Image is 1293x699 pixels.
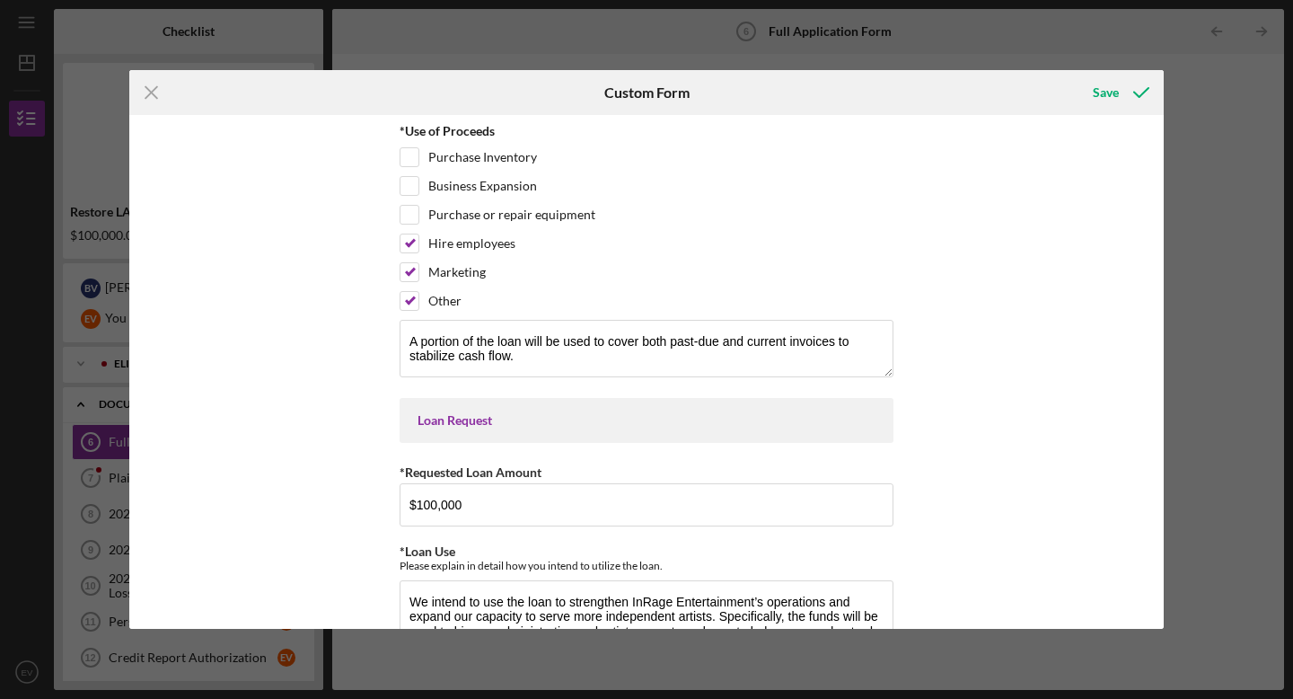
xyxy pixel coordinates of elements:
[428,263,486,281] label: Marketing
[1093,75,1119,111] div: Save
[604,84,690,101] h6: Custom Form
[400,465,541,480] label: *Requested Loan Amount
[400,559,893,572] div: Please explain in detail how you intend to utilize the loan.
[428,148,537,166] label: Purchase Inventory
[428,206,595,224] label: Purchase or repair equipment
[418,413,875,428] div: Loan Request
[428,234,515,252] label: Hire employees
[400,124,893,138] div: *Use of Proceeds
[400,320,893,377] textarea: A portion of the loan will be used to cover both past-due and current invoices to stabilize cash ...
[428,292,462,310] label: Other
[428,177,537,195] label: Business Expansion
[1075,75,1164,111] button: Save
[400,544,455,559] label: *Loan Use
